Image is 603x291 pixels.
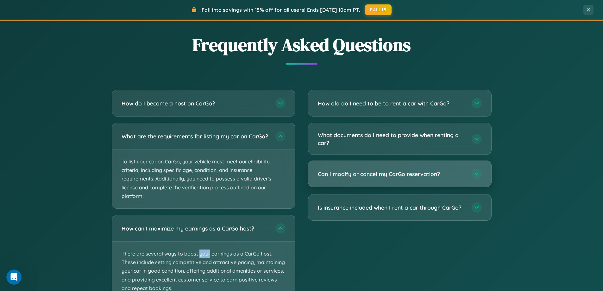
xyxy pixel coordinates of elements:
h2: Frequently Asked Questions [112,33,492,57]
button: FALL15 [365,4,392,15]
p: To list your car on CarGo, your vehicle must meet our eligibility criteria, including specific ag... [112,149,295,208]
h3: Can I modify or cancel my CarGo reservation? [318,170,465,178]
h3: Is insurance included when I rent a car through CarGo? [318,204,465,212]
h3: What are the requirements for listing my car on CarGo? [122,132,269,140]
span: Fall into savings with 15% off for all users! Ends [DATE] 10am PT. [202,7,360,13]
h3: How do I become a host on CarGo? [122,99,269,107]
h3: What documents do I need to provide when renting a car? [318,131,465,147]
h3: How can I maximize my earnings as a CarGo host? [122,225,269,232]
h3: How old do I need to be to rent a car with CarGo? [318,99,465,107]
iframe: Intercom live chat [6,269,22,285]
